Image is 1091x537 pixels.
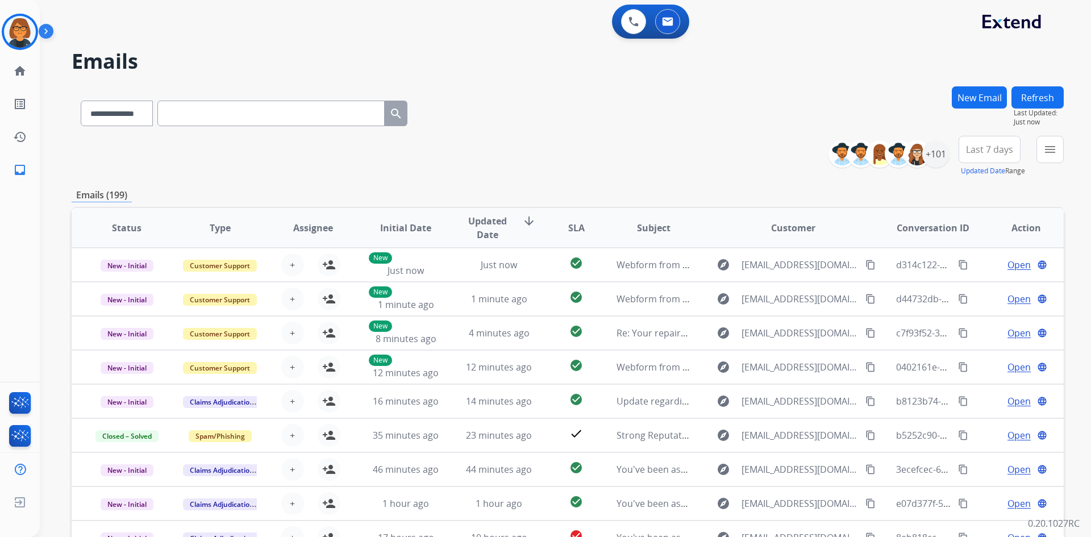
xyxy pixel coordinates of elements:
[896,259,1065,271] span: d314c122-3fed-4798-80df-212cee9f7c0b
[290,394,295,408] span: +
[210,221,231,235] span: Type
[293,221,333,235] span: Assignee
[958,430,968,440] mat-icon: content_copy
[971,208,1064,248] th: Action
[897,221,969,235] span: Conversation ID
[1007,258,1031,272] span: Open
[380,221,431,235] span: Initial Date
[617,361,874,373] span: Webform from [EMAIL_ADDRESS][DOMAIN_NAME] on [DATE]
[322,428,336,442] mat-icon: person_add
[717,292,730,306] mat-icon: explore
[369,355,392,366] p: New
[281,390,304,413] button: +
[72,188,132,202] p: Emails (199)
[13,163,27,177] mat-icon: inbox
[569,359,583,372] mat-icon: check_circle
[281,322,304,344] button: +
[896,463,1069,476] span: 3ecefcec-670e-4ddb-8583-19cad3cb6826
[101,498,153,510] span: New - Initial
[481,259,517,271] span: Just now
[1037,498,1047,509] mat-icon: language
[1007,428,1031,442] span: Open
[1014,118,1064,127] span: Just now
[959,136,1021,163] button: Last 7 days
[1043,143,1057,156] mat-icon: menu
[183,396,261,408] span: Claims Adjudication
[471,293,527,305] span: 1 minute ago
[742,360,859,374] span: [EMAIL_ADDRESS][DOMAIN_NAME]
[966,147,1013,152] span: Last 7 days
[569,427,583,440] mat-icon: check
[1007,292,1031,306] span: Open
[290,463,295,476] span: +
[742,258,859,272] span: [EMAIL_ADDRESS][DOMAIN_NAME]
[771,221,815,235] span: Customer
[617,259,874,271] span: Webform from [EMAIL_ADDRESS][DOMAIN_NAME] on [DATE]
[1007,497,1031,510] span: Open
[865,260,876,270] mat-icon: content_copy
[1014,109,1064,118] span: Last Updated:
[1037,294,1047,304] mat-icon: language
[717,428,730,442] mat-icon: explore
[322,394,336,408] mat-icon: person_add
[72,50,1064,73] h2: Emails
[1037,464,1047,474] mat-icon: language
[896,327,1063,339] span: c7f93f52-37fd-475d-8853-c4966f6157b3
[617,327,810,339] span: Re: Your repaired product is ready for pickup
[183,362,257,374] span: Customer Support
[373,395,439,407] span: 16 minutes ago
[717,394,730,408] mat-icon: explore
[569,495,583,509] mat-icon: check_circle
[1028,517,1080,530] p: 0.20.1027RC
[1007,394,1031,408] span: Open
[896,293,1068,305] span: d44732db-cfa0-489b-a161-ddcbe63fb91f
[922,140,950,168] div: +101
[952,86,1007,109] button: New Email
[742,497,859,510] span: [EMAIL_ADDRESS][DOMAIN_NAME]
[112,221,141,235] span: Status
[617,429,853,442] span: Strong Reputation = Strong Revenue. Let’s Build It Now.
[958,464,968,474] mat-icon: content_copy
[13,64,27,78] mat-icon: home
[281,458,304,481] button: +
[742,428,859,442] span: [EMAIL_ADDRESS][DOMAIN_NAME]
[281,253,304,276] button: +
[896,361,1069,373] span: 0402161e-9927-42a1-840f-481d40e665bc
[865,464,876,474] mat-icon: content_copy
[466,361,532,373] span: 12 minutes ago
[865,396,876,406] mat-icon: content_copy
[373,367,439,379] span: 12 minutes ago
[476,497,522,510] span: 1 hour ago
[717,258,730,272] mat-icon: explore
[382,497,429,510] span: 1 hour ago
[742,394,859,408] span: [EMAIL_ADDRESS][DOMAIN_NAME]
[290,326,295,340] span: +
[281,424,304,447] button: +
[958,362,968,372] mat-icon: content_copy
[958,396,968,406] mat-icon: content_copy
[101,464,153,476] span: New - Initial
[896,497,1067,510] span: e07d377f-5915-4acd-8205-c68b905f3851
[189,430,252,442] span: Spam/Phishing
[865,328,876,338] mat-icon: content_copy
[717,497,730,510] mat-icon: explore
[101,294,153,306] span: New - Initial
[1037,260,1047,270] mat-icon: language
[183,464,261,476] span: Claims Adjudication
[13,97,27,111] mat-icon: list_alt
[896,395,1072,407] span: b8123b74-17a3-4e3a-bb54-8ce86e7c5486
[569,393,583,406] mat-icon: check_circle
[569,461,583,474] mat-icon: check_circle
[569,290,583,304] mat-icon: check_circle
[322,497,336,510] mat-icon: person_add
[617,497,973,510] span: You've been assigned a new service order: 9884b3f5-008f-48e7-b5bd-b0a8371cebe9
[290,292,295,306] span: +
[281,288,304,310] button: +
[290,360,295,374] span: +
[95,430,159,442] span: Closed – Solved
[469,327,530,339] span: 4 minutes ago
[1037,430,1047,440] mat-icon: language
[388,264,424,277] span: Just now
[865,498,876,509] mat-icon: content_copy
[322,326,336,340] mat-icon: person_add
